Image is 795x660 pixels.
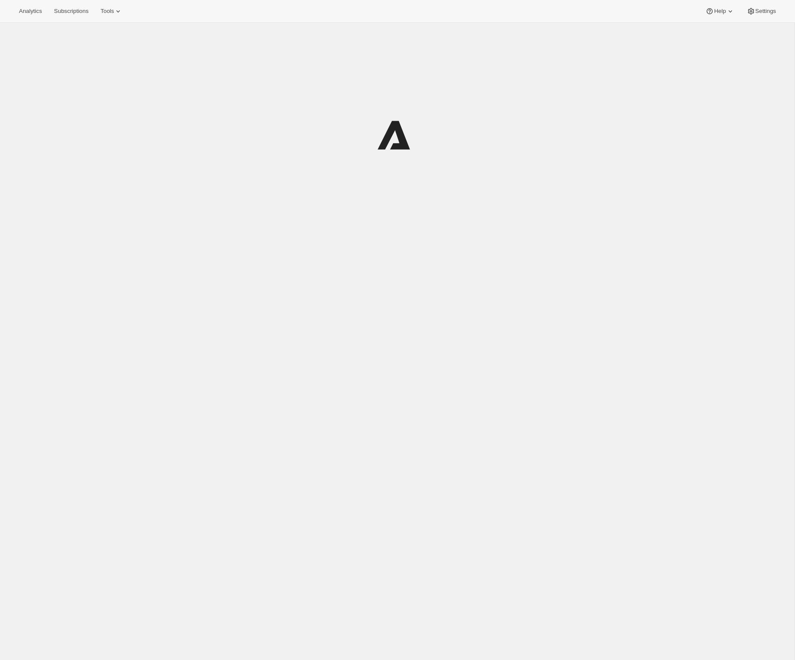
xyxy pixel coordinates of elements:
button: Help [700,5,739,17]
span: Help [714,8,726,15]
span: Tools [100,8,114,15]
span: Subscriptions [54,8,88,15]
button: Tools [95,5,128,17]
button: Subscriptions [49,5,94,17]
button: Settings [742,5,781,17]
span: Analytics [19,8,42,15]
button: Analytics [14,5,47,17]
span: Settings [755,8,776,15]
